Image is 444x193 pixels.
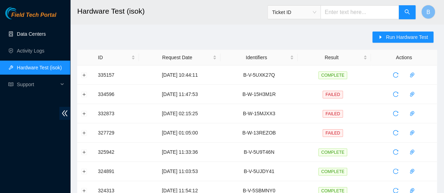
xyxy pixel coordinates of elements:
button: Expand row [81,149,87,155]
img: Akamai Technologies [5,7,35,19]
span: COMPLETE [318,71,347,79]
td: B-V-5U9T46N [220,143,297,162]
td: [DATE] 01:05:00 [139,123,220,143]
td: [DATE] 11:33:36 [139,143,220,162]
td: 325942 [94,143,139,162]
button: reload [390,69,401,81]
span: COMPLETE [318,168,347,175]
span: Ticket ID [272,7,316,18]
a: Data Centers [17,31,46,37]
span: FAILED [323,129,343,137]
span: read [8,82,13,87]
button: reload [390,166,401,177]
span: paper-clip [407,149,417,155]
button: B [421,5,435,19]
td: 324891 [94,162,139,181]
td: 332873 [94,104,139,123]
td: B-W-15MJXX3 [220,104,297,123]
button: caret-rightRun Hardware Test [372,32,433,43]
button: paper-clip [406,166,418,177]
td: 334596 [94,85,139,104]
button: reload [390,108,401,119]
span: reload [390,149,401,155]
td: [DATE] 10:44:11 [139,66,220,85]
span: FAILED [323,110,343,118]
td: B-V-5UJDY41 [220,162,297,181]
span: paper-clip [407,168,417,174]
span: paper-clip [407,111,417,116]
span: FAILED [323,91,343,98]
button: reload [390,89,401,100]
button: paper-clip [406,108,418,119]
button: paper-clip [406,127,418,138]
button: search [399,5,416,19]
span: reload [390,130,401,136]
td: [DATE] 11:47:53 [139,85,220,104]
td: [DATE] 11:03:53 [139,162,220,181]
td: B-W-13REZOB [220,123,297,143]
button: paper-clip [406,146,418,158]
a: Activity Logs [17,48,45,54]
span: COMPLETE [318,149,347,156]
a: Hardware Test (isok) [17,65,62,70]
button: reload [390,127,401,138]
button: paper-clip [406,69,418,81]
span: paper-clip [407,72,417,78]
td: [DATE] 02:15:25 [139,104,220,123]
span: Field Tech Portal [11,12,56,19]
button: Expand row [81,91,87,97]
th: Actions [371,50,437,66]
span: paper-clip [407,91,417,97]
td: B-V-5UXK27Q [220,66,297,85]
span: reload [390,168,401,174]
button: paper-clip [406,89,418,100]
span: B [426,8,430,16]
input: Enter text here... [320,5,399,19]
span: reload [390,111,401,116]
button: Expand row [81,130,87,136]
span: paper-clip [407,130,417,136]
span: reload [390,91,401,97]
span: double-left [59,107,70,120]
span: Run Hardware Test [386,33,428,41]
button: reload [390,146,401,158]
span: caret-right [378,35,383,40]
button: Expand row [81,168,87,174]
a: Akamai TechnologiesField Tech Portal [5,13,56,22]
span: Support [17,77,58,91]
button: Expand row [81,111,87,116]
span: search [404,9,410,16]
td: B-W-15H3M1R [220,85,297,104]
span: reload [390,72,401,78]
td: 335157 [94,66,139,85]
td: 327729 [94,123,139,143]
button: Expand row [81,72,87,78]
